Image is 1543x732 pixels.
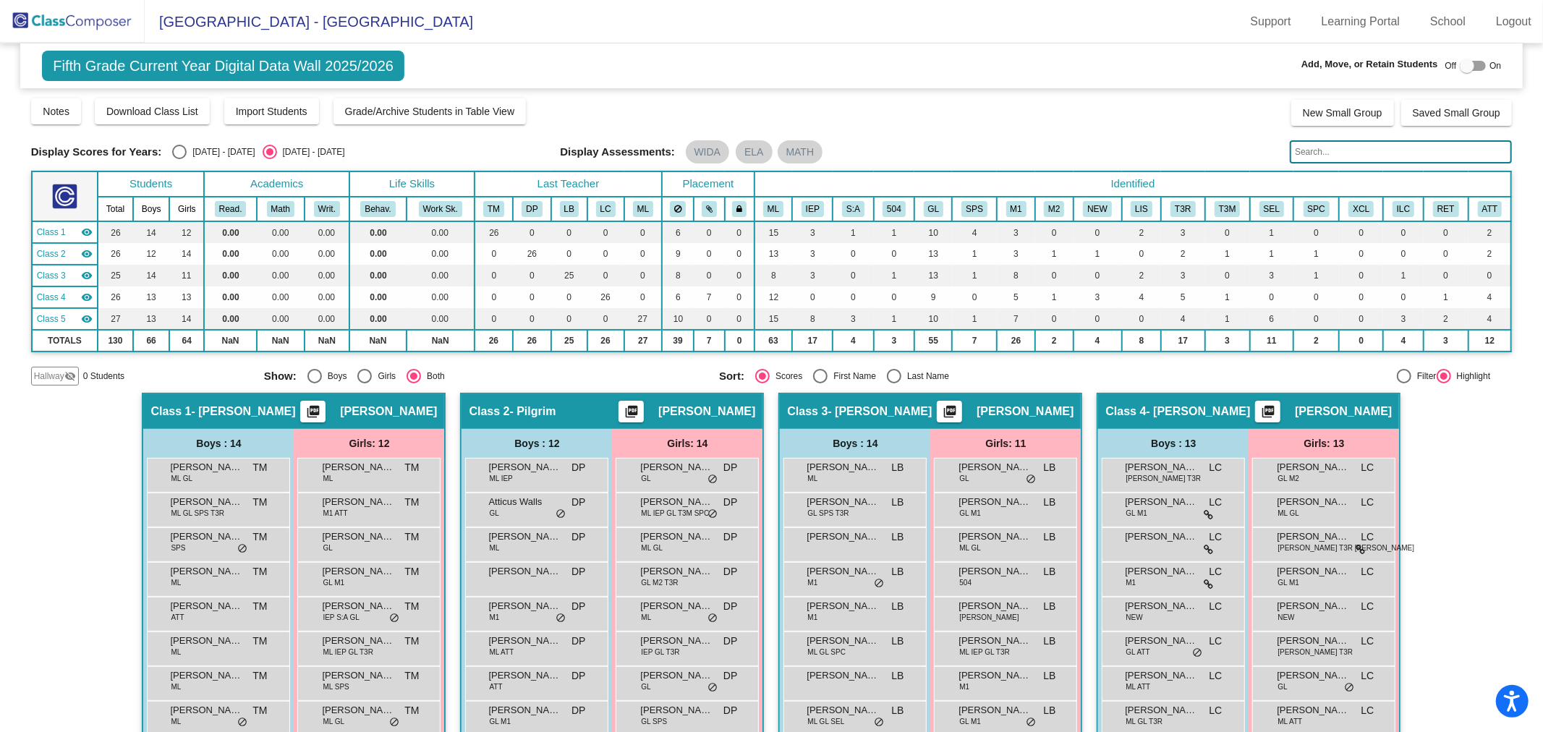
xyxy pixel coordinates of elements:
[305,265,350,286] td: 0.00
[169,221,204,243] td: 12
[587,330,624,352] td: 26
[187,145,255,158] div: [DATE] - [DATE]
[513,197,551,221] th: Desiree Pilgrim
[952,308,997,330] td: 1
[98,171,204,197] th: Students
[1161,197,1204,221] th: Tier 3 Supports in Reading
[305,308,350,330] td: 0.00
[204,221,257,243] td: 0.00
[596,201,616,217] button: LC
[914,265,952,286] td: 13
[874,221,915,243] td: 1
[1339,243,1383,265] td: 0
[1339,286,1383,308] td: 0
[694,243,725,265] td: 0
[133,221,170,243] td: 14
[1293,308,1339,330] td: 0
[1122,221,1161,243] td: 2
[345,106,515,117] span: Grade/Archive Students in Table View
[169,197,204,221] th: Girls
[1161,265,1204,286] td: 3
[914,221,952,243] td: 10
[802,201,824,217] button: IEP
[874,286,915,308] td: 0
[32,221,98,243] td: Tee Morris - Morris
[475,243,513,265] td: 0
[169,265,204,286] td: 11
[475,286,513,308] td: 0
[407,243,475,265] td: 0.00
[98,265,133,286] td: 25
[1468,286,1512,308] td: 4
[1468,197,1512,221] th: Attendance Concern
[1074,243,1122,265] td: 1
[133,308,170,330] td: 13
[98,308,133,330] td: 27
[257,265,305,286] td: 0.00
[551,286,587,308] td: 0
[360,201,395,217] button: Behav.
[349,171,475,197] th: Life Skills
[1205,221,1250,243] td: 0
[842,201,864,217] button: S:A
[624,243,663,265] td: 0
[1413,107,1500,119] span: Saved Small Group
[997,243,1035,265] td: 3
[883,201,906,217] button: 504
[133,265,170,286] td: 14
[1170,201,1195,217] button: T3R
[694,286,725,308] td: 7
[419,201,462,217] button: Work Sk.
[475,308,513,330] td: 0
[755,221,793,243] td: 15
[1083,201,1112,217] button: NEW
[169,308,204,330] td: 14
[914,286,952,308] td: 9
[133,330,170,352] td: 66
[483,201,504,217] button: TM
[1310,10,1412,33] a: Learning Portal
[1383,197,1423,221] th: Setting C - at least some of the day
[305,221,350,243] td: 0.00
[1293,265,1339,286] td: 1
[1348,201,1374,217] button: XCL
[37,269,66,282] span: Class 3
[833,286,873,308] td: 0
[1006,201,1026,217] button: M1
[98,221,133,243] td: 26
[475,265,513,286] td: 0
[1424,221,1468,243] td: 0
[1074,265,1122,286] td: 0
[763,201,783,217] button: ML
[1205,308,1250,330] td: 1
[551,243,587,265] td: 0
[305,330,350,352] td: NaN
[694,308,725,330] td: 0
[1424,286,1468,308] td: 1
[98,286,133,308] td: 26
[133,243,170,265] td: 12
[952,243,997,265] td: 1
[1419,10,1477,33] a: School
[333,98,527,124] button: Grade/Archive Students in Table View
[694,265,725,286] td: 0
[624,330,663,352] td: 27
[755,171,1512,197] th: Identified
[952,265,997,286] td: 1
[169,243,204,265] td: 14
[236,106,307,117] span: Import Students
[1339,308,1383,330] td: 0
[624,265,663,286] td: 0
[551,197,587,221] th: Leez Brice
[1401,100,1512,126] button: Saved Small Group
[1035,286,1074,308] td: 1
[42,51,404,81] span: Fifth Grade Current Year Digital Data Wall 2025/2026
[1293,197,1339,221] th: Receives speech services
[407,286,475,308] td: 0.00
[172,145,344,159] mat-radio-group: Select an option
[81,248,93,260] mat-icon: visibility
[204,265,257,286] td: 0.00
[1293,286,1339,308] td: 0
[914,197,952,221] th: Glasses
[475,221,513,243] td: 26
